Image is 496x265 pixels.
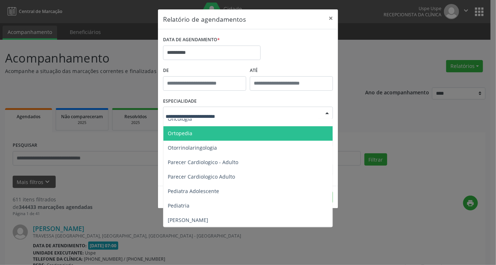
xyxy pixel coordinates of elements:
[163,65,246,76] label: De
[163,34,220,46] label: DATA DE AGENDAMENTO
[168,202,189,209] span: Pediatria
[168,144,217,151] span: Otorrinolaringologia
[168,217,208,223] span: [PERSON_NAME]
[250,65,333,76] label: ATÉ
[324,9,338,27] button: Close
[163,14,246,24] h5: Relatório de agendamentos
[168,188,219,195] span: Pediatra Adolescente
[168,173,235,180] span: Parecer Cardiologico Adulto
[168,115,192,122] span: Oncologia
[168,130,192,137] span: Ortopedia
[163,96,197,107] label: ESPECIALIDADE
[168,159,238,166] span: Parecer Cardiologico - Adulto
